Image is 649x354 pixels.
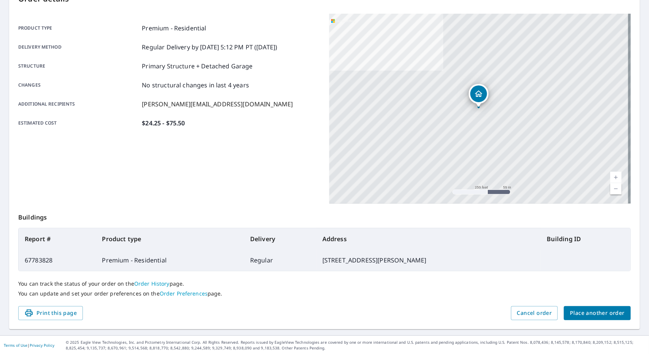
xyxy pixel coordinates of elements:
a: Current Level 17, Zoom Out [610,183,622,194]
th: Report # [19,228,96,250]
a: Terms of Use [4,343,27,348]
a: Order Preferences [160,290,208,297]
td: 67783828 [19,250,96,271]
th: Delivery [244,228,316,250]
span: Place another order [570,308,625,318]
p: Premium - Residential [142,24,206,33]
a: Order History [134,280,170,287]
p: Regular Delivery by [DATE] 5:12 PM PT ([DATE]) [142,43,277,52]
button: Cancel order [511,306,558,320]
p: © 2025 Eagle View Technologies, Inc. and Pictometry International Corp. All Rights Reserved. Repo... [66,340,645,351]
td: Premium - Residential [96,250,244,271]
p: Buildings [18,204,631,228]
p: Additional recipients [18,100,139,109]
p: Structure [18,62,139,71]
p: [PERSON_NAME][EMAIL_ADDRESS][DOMAIN_NAME] [142,100,293,109]
button: Place another order [564,306,631,320]
span: Cancel order [517,308,552,318]
p: Estimated cost [18,119,139,128]
th: Product type [96,228,244,250]
button: Print this page [18,306,83,320]
p: No structural changes in last 4 years [142,81,249,90]
th: Building ID [541,228,630,250]
p: You can update and set your order preferences on the page. [18,290,631,297]
p: Product type [18,24,139,33]
a: Privacy Policy [30,343,54,348]
p: $24.25 - $75.50 [142,119,185,128]
p: Changes [18,81,139,90]
p: You can track the status of your order on the page. [18,280,631,287]
p: Delivery method [18,43,139,52]
p: | [4,343,54,348]
td: [STREET_ADDRESS][PERSON_NAME] [316,250,541,271]
div: Dropped pin, building 1, Residential property, 7428 Bryant Ave S Minneapolis, MN 55423 [469,84,489,107]
a: Current Level 17, Zoom In [610,172,622,183]
span: Print this page [24,308,77,318]
td: Regular [244,250,316,271]
th: Address [316,228,541,250]
p: Primary Structure + Detached Garage [142,62,252,71]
